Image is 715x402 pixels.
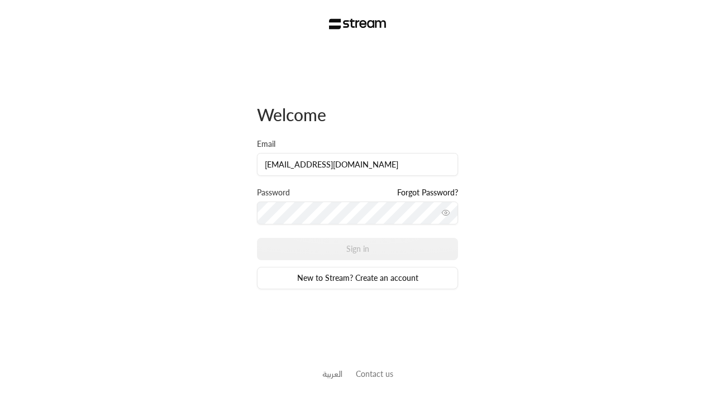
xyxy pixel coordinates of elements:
[437,204,455,222] button: toggle password visibility
[257,138,275,150] label: Email
[397,187,458,198] a: Forgot Password?
[356,369,393,379] a: Contact us
[329,18,387,30] img: Stream Logo
[257,187,290,198] label: Password
[356,368,393,380] button: Contact us
[257,104,326,125] span: Welcome
[257,267,458,289] a: New to Stream? Create an account
[322,363,342,384] a: العربية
